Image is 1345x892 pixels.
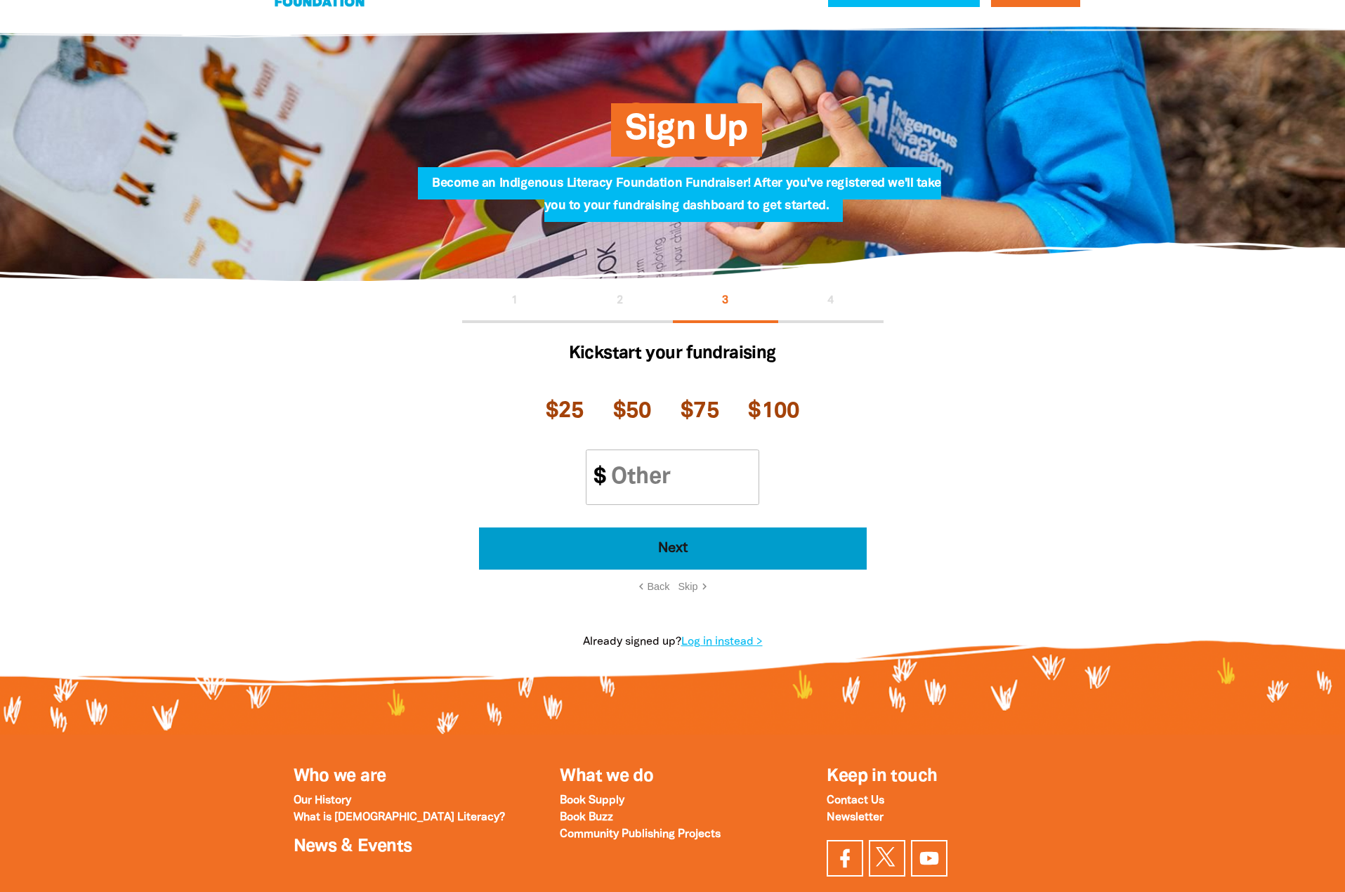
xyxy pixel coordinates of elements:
span: 2 [617,295,623,306]
button: $100 [740,385,808,439]
a: What we do [560,768,653,785]
a: Newsletter [827,813,884,822]
a: Who we are [294,768,386,785]
button: $25 [537,385,593,439]
p: Already signed up? [462,634,884,650]
a: News & Events [294,839,412,855]
span: Sign Up [625,114,747,157]
a: Visit our facebook page [827,840,863,877]
a: What is [DEMOGRAPHIC_DATA] Literacy? [294,813,505,822]
input: Other [599,450,759,504]
span: Back [648,581,670,592]
span: $ [586,450,606,504]
a: Find us on Twitter [869,840,905,877]
span: $75 [681,401,719,421]
button: Stage 1 [462,281,567,323]
button: Skipchevron_right [674,580,704,594]
a: Log in instead > [681,637,763,647]
i: chevron_right [698,580,711,593]
button: Stage 2 [567,281,673,323]
button: $75 [671,385,728,439]
span: 1 [511,295,518,306]
a: Contact Us [827,796,884,806]
button: Next [479,527,867,570]
a: Find us on YouTube [911,840,947,877]
span: Skip [678,581,698,592]
h3: Kickstart your fundraising [479,340,867,368]
i: chevron_left [635,580,648,593]
span: $25 [546,401,584,421]
button: chevron_leftBack [641,580,674,594]
span: Become an Indigenous Literacy Foundation Fundraiser! After you've registered we'll take you to yo... [432,178,941,222]
span: $50 [613,401,652,421]
button: $50 [604,385,660,439]
span: $100 [748,401,799,421]
a: Our History [294,796,351,806]
a: Book Supply [560,796,624,806]
a: Community Publishing Projects [560,829,721,839]
a: Book Buzz [560,813,613,822]
span: Keep in touch [827,768,937,785]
